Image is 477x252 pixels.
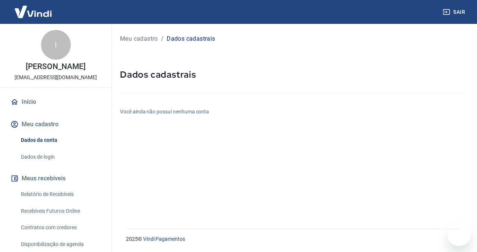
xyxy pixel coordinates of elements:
a: Contratos com credores [18,220,102,235]
div: I [41,30,71,60]
a: Recebíveis Futuros Online [18,203,102,219]
button: Sair [441,5,468,19]
a: Dados de login [18,149,102,165]
a: Vindi Pagamentos [143,236,185,242]
p: [PERSON_NAME] [26,63,85,71]
p: [EMAIL_ADDRESS][DOMAIN_NAME] [15,74,97,81]
a: Meu cadastro [120,34,158,43]
a: Disponibilização de agenda [18,237,102,252]
h6: Você ainda não possui nenhuma conta [120,108,468,116]
a: Dados da conta [18,133,102,148]
p: 2025 © [126,235,459,243]
iframe: Botão para abrir a janela de mensagens, conversa em andamento [447,222,471,246]
img: Vindi [9,0,57,23]
button: Meus recebíveis [9,170,102,187]
p: / [161,34,164,43]
p: Dados cadastrais [167,34,215,43]
h5: Dados cadastrais [120,69,468,81]
a: Início [9,94,102,110]
a: Relatório de Recebíveis [18,187,102,202]
button: Meu cadastro [9,116,102,133]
